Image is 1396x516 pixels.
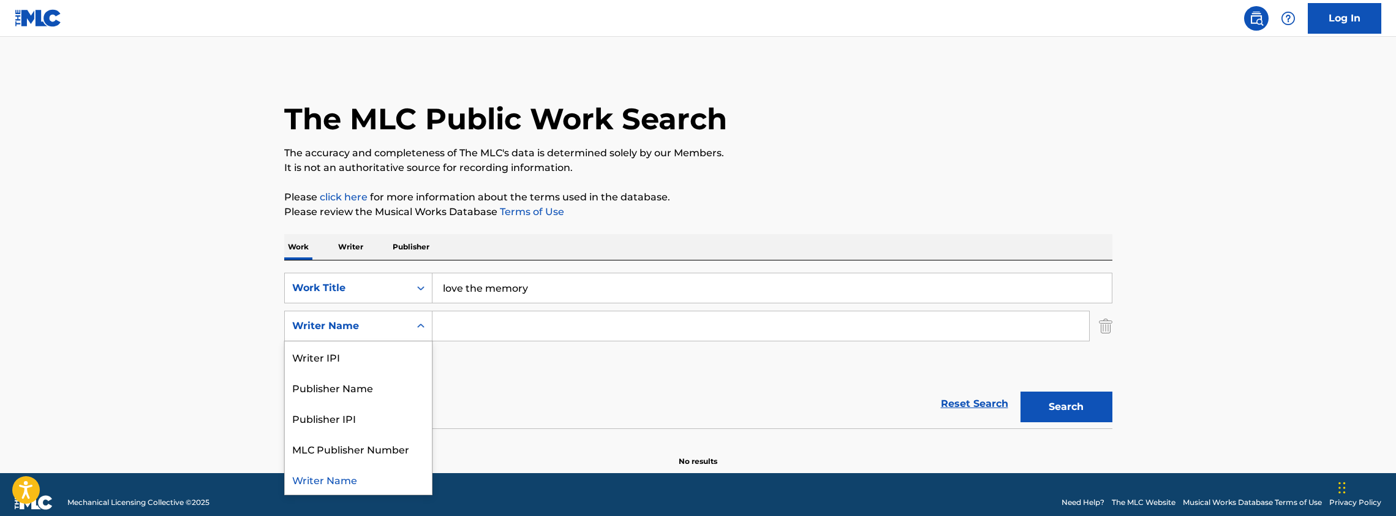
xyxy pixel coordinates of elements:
[284,190,1112,205] p: Please for more information about the terms used in the database.
[389,234,433,260] p: Publisher
[284,273,1112,428] form: Search Form
[285,372,432,403] div: Publisher Name
[1249,11,1264,26] img: search
[285,464,432,495] div: Writer Name
[1112,497,1175,508] a: The MLC Website
[320,191,368,203] a: click here
[284,161,1112,175] p: It is not an authoritative source for recording information.
[1021,392,1112,422] button: Search
[1276,6,1300,31] div: Help
[284,205,1112,219] p: Please review the Musical Works Database
[1281,11,1296,26] img: help
[15,495,53,510] img: logo
[679,441,717,467] p: No results
[1338,469,1346,506] div: Drag
[284,146,1112,161] p: The accuracy and completeness of The MLC's data is determined solely by our Members.
[285,403,432,433] div: Publisher IPI
[1099,311,1112,341] img: Delete Criterion
[67,497,209,508] span: Mechanical Licensing Collective © 2025
[285,433,432,464] div: MLC Publisher Number
[1335,457,1396,516] iframe: Chat Widget
[1329,497,1381,508] a: Privacy Policy
[292,281,402,295] div: Work Title
[334,234,367,260] p: Writer
[497,206,564,218] a: Terms of Use
[292,319,402,333] div: Writer Name
[1183,497,1322,508] a: Musical Works Database Terms of Use
[935,390,1014,417] a: Reset Search
[285,341,432,372] div: Writer IPI
[1244,6,1269,31] a: Public Search
[284,234,312,260] p: Work
[1062,497,1104,508] a: Need Help?
[284,101,727,137] h1: The MLC Public Work Search
[15,9,62,27] img: MLC Logo
[1308,3,1381,34] a: Log In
